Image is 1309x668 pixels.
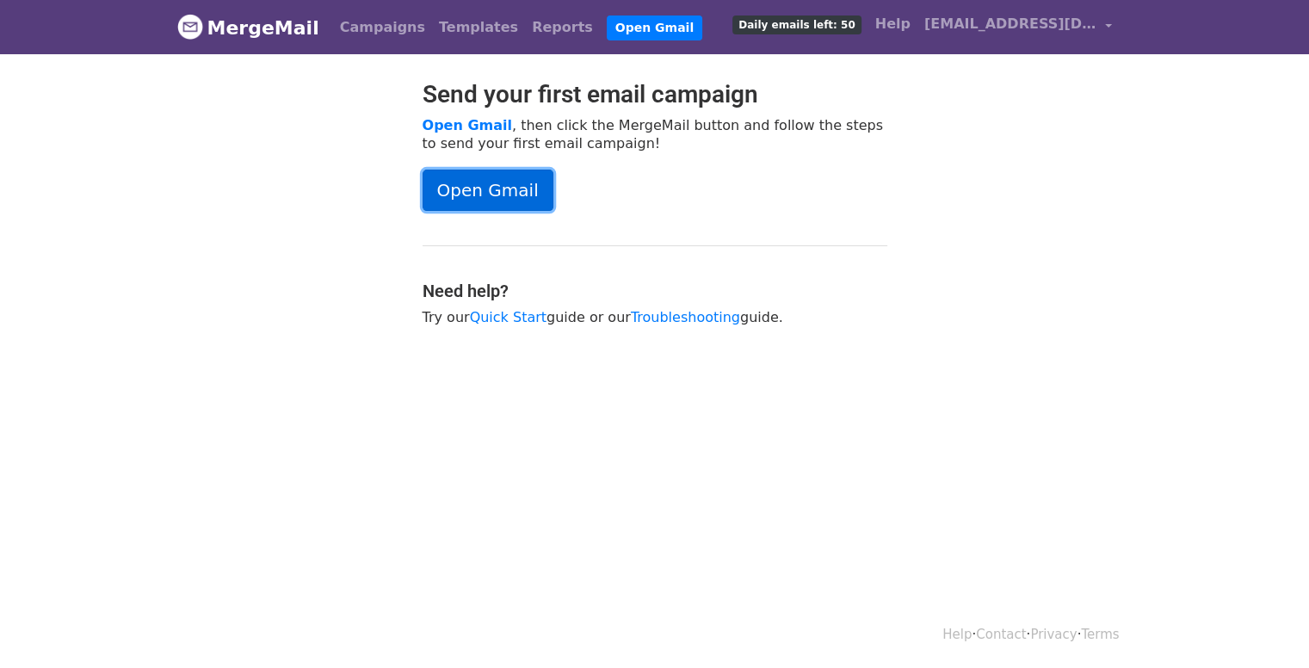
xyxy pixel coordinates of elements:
h4: Need help? [423,281,887,301]
span: Daily emails left: 50 [732,15,861,34]
img: MergeMail logo [177,14,203,40]
a: Troubleshooting [631,309,740,325]
a: Campaigns [333,10,432,45]
span: [EMAIL_ADDRESS][DOMAIN_NAME] [924,14,1096,34]
a: MergeMail [177,9,319,46]
a: Help [942,627,972,642]
a: Reports [525,10,600,45]
a: Contact [976,627,1026,642]
a: Daily emails left: 50 [726,7,868,41]
h2: Send your first email campaign [423,80,887,109]
a: Privacy [1030,627,1077,642]
p: Try our guide or our guide. [423,308,887,326]
a: Templates [432,10,525,45]
a: Help [868,7,917,41]
a: Open Gmail [423,117,512,133]
a: Open Gmail [423,170,553,211]
a: Terms [1081,627,1119,642]
a: [EMAIL_ADDRESS][DOMAIN_NAME] [917,7,1119,47]
p: , then click the MergeMail button and follow the steps to send your first email campaign! [423,116,887,152]
a: Quick Start [470,309,546,325]
iframe: Chat Widget [1223,585,1309,668]
a: Open Gmail [607,15,702,40]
